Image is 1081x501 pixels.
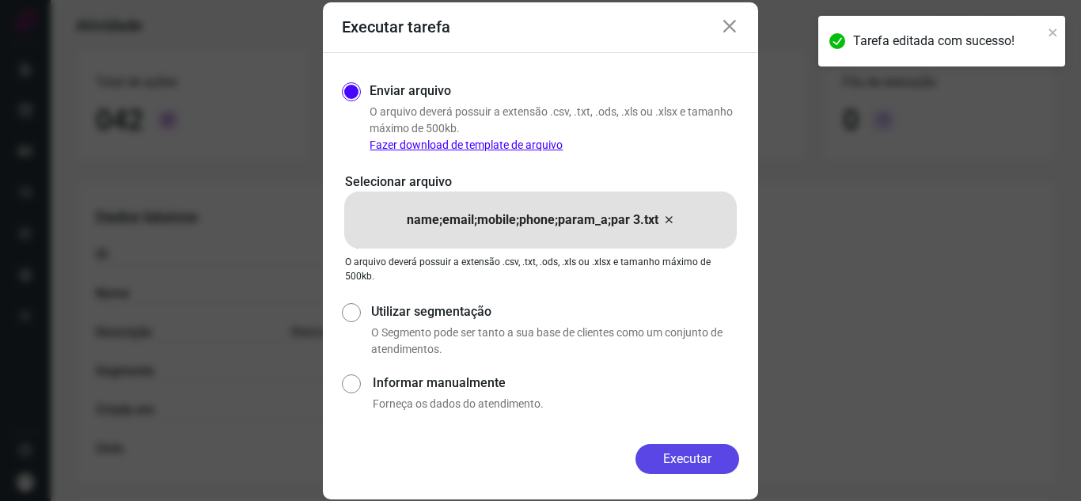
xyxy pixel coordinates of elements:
[371,325,739,358] p: O Segmento pode ser tanto a sua base de clientes como um conjunto de atendimentos.
[373,396,739,412] p: Forneça os dados do atendimento.
[342,17,450,36] h3: Executar tarefa
[370,104,739,154] p: O arquivo deverá possuir a extensão .csv, .txt, .ods, .xls ou .xlsx e tamanho máximo de 500kb.
[853,32,1043,51] div: Tarefa editada com sucesso!
[407,211,658,230] p: name;email;mobile;phone;param_a;par 3.txt
[370,82,451,101] label: Enviar arquivo
[345,255,736,283] p: O arquivo deverá possuir a extensão .csv, .txt, .ods, .xls ou .xlsx e tamanho máximo de 500kb.
[635,444,739,474] button: Executar
[373,374,739,393] label: Informar manualmente
[370,139,563,151] a: Fazer download de template de arquivo
[1048,22,1059,41] button: close
[345,173,736,192] p: Selecionar arquivo
[371,302,739,321] label: Utilizar segmentação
